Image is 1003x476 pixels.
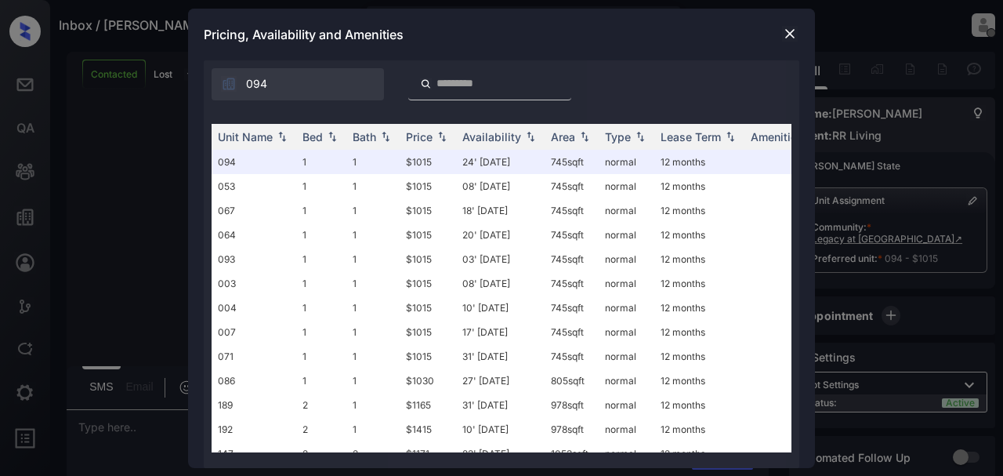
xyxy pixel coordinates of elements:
[456,393,545,417] td: 31' [DATE]
[654,441,744,466] td: 12 months
[296,369,346,393] td: 1
[605,130,631,144] div: Type
[654,150,744,174] td: 12 months
[434,131,450,142] img: sorting
[456,344,545,369] td: 31' [DATE]
[400,150,456,174] td: $1015
[346,174,400,198] td: 1
[296,271,346,296] td: 1
[212,393,296,417] td: 189
[654,174,744,198] td: 12 months
[654,296,744,320] td: 12 months
[296,198,346,223] td: 1
[400,198,456,223] td: $1015
[599,344,654,369] td: normal
[722,131,738,142] img: sorting
[212,223,296,247] td: 064
[599,441,654,466] td: normal
[661,130,721,144] div: Lease Term
[654,223,744,247] td: 12 months
[212,198,296,223] td: 067
[400,174,456,198] td: $1015
[296,174,346,198] td: 1
[456,271,545,296] td: 08' [DATE]
[246,75,267,93] span: 094
[218,130,273,144] div: Unit Name
[400,271,456,296] td: $1015
[456,247,545,271] td: 03' [DATE]
[599,393,654,417] td: normal
[212,296,296,320] td: 004
[545,174,599,198] td: 745 sqft
[654,271,744,296] td: 12 months
[599,271,654,296] td: normal
[296,150,346,174] td: 1
[456,369,545,393] td: 27' [DATE]
[346,417,400,441] td: 1
[654,417,744,441] td: 12 months
[296,247,346,271] td: 1
[456,320,545,344] td: 17' [DATE]
[456,150,545,174] td: 24' [DATE]
[545,247,599,271] td: 745 sqft
[545,296,599,320] td: 745 sqft
[545,393,599,417] td: 978 sqft
[599,369,654,393] td: normal
[406,130,433,144] div: Price
[400,417,456,441] td: $1415
[346,320,400,344] td: 1
[346,344,400,369] td: 1
[302,130,323,144] div: Bed
[523,131,538,142] img: sorting
[296,393,346,417] td: 2
[378,131,393,142] img: sorting
[654,393,744,417] td: 12 months
[545,417,599,441] td: 978 sqft
[456,198,545,223] td: 18' [DATE]
[400,369,456,393] td: $1030
[654,344,744,369] td: 12 months
[212,417,296,441] td: 192
[353,130,376,144] div: Bath
[346,150,400,174] td: 1
[456,223,545,247] td: 20' [DATE]
[400,296,456,320] td: $1015
[782,26,798,42] img: close
[599,174,654,198] td: normal
[599,198,654,223] td: normal
[577,131,592,142] img: sorting
[296,296,346,320] td: 1
[599,150,654,174] td: normal
[632,131,648,142] img: sorting
[296,223,346,247] td: 1
[545,150,599,174] td: 745 sqft
[456,417,545,441] td: 10' [DATE]
[346,271,400,296] td: 1
[212,271,296,296] td: 003
[212,174,296,198] td: 053
[346,223,400,247] td: 1
[400,344,456,369] td: $1015
[545,344,599,369] td: 745 sqft
[296,344,346,369] td: 1
[212,441,296,466] td: 147
[296,417,346,441] td: 2
[599,320,654,344] td: normal
[212,247,296,271] td: 093
[599,417,654,441] td: normal
[456,441,545,466] td: 23' [DATE]
[296,441,346,466] td: 2
[420,77,432,91] img: icon-zuma
[599,247,654,271] td: normal
[654,247,744,271] td: 12 months
[400,441,456,466] td: $1171
[346,296,400,320] td: 1
[751,130,803,144] div: Amenities
[551,130,575,144] div: Area
[545,271,599,296] td: 745 sqft
[324,131,340,142] img: sorting
[212,150,296,174] td: 094
[599,296,654,320] td: normal
[545,223,599,247] td: 745 sqft
[346,198,400,223] td: 1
